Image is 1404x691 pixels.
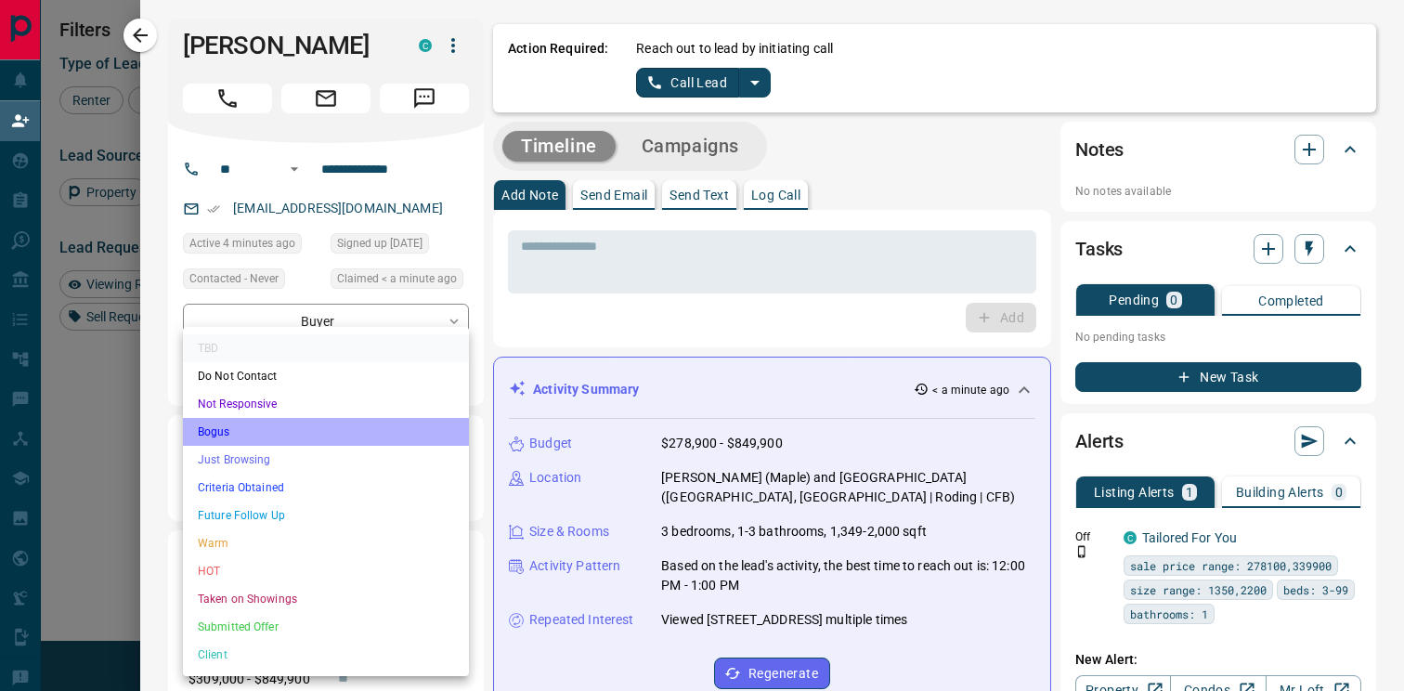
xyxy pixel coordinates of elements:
li: Client [183,641,469,669]
li: Criteria Obtained [183,474,469,502]
li: Not Responsive [183,390,469,418]
li: Future Follow Up [183,502,469,529]
li: Taken on Showings [183,585,469,613]
li: Do Not Contact [183,362,469,390]
li: HOT [183,557,469,585]
li: Warm [183,529,469,557]
li: Bogus [183,418,469,446]
li: Submitted Offer [183,613,469,641]
li: Just Browsing [183,446,469,474]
